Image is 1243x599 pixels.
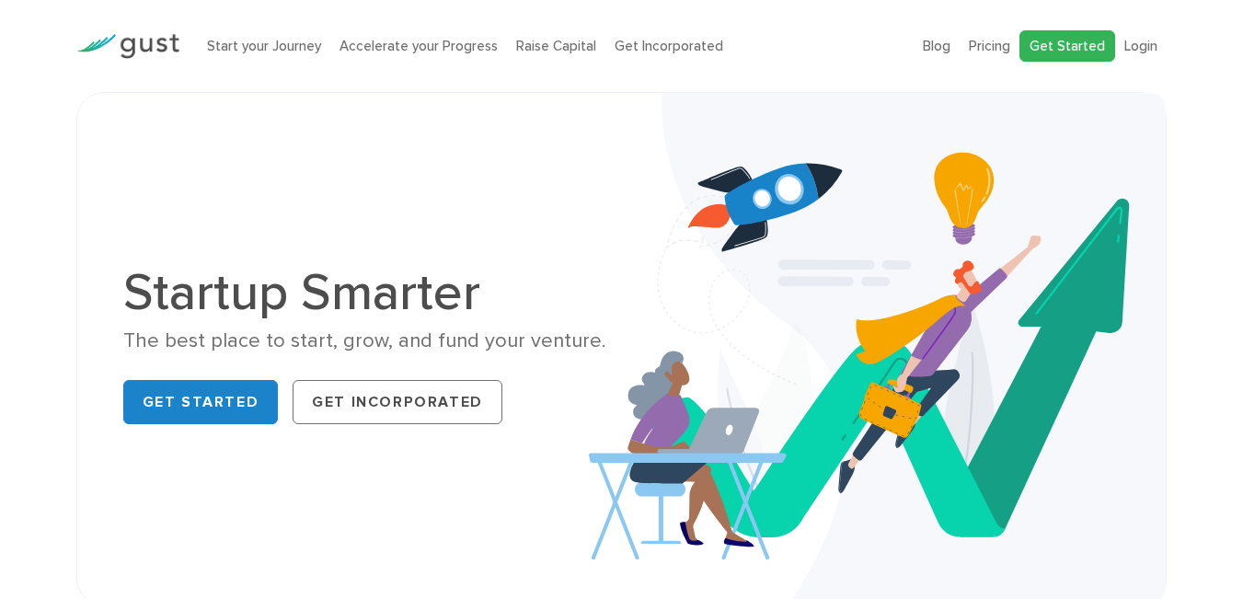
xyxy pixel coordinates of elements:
a: Accelerate your Progress [340,38,498,54]
a: Get Incorporated [615,38,723,54]
a: Start your Journey [207,38,321,54]
div: The best place to start, grow, and fund your venture. [123,328,608,354]
a: Raise Capital [516,38,596,54]
img: Gust Logo [76,34,179,59]
a: Get Incorporated [293,380,502,424]
h1: Startup Smarter [123,267,608,318]
a: Get Started [123,380,279,424]
a: Login [1124,38,1157,54]
a: Get Started [1019,30,1115,63]
a: Blog [923,38,950,54]
a: Pricing [969,38,1010,54]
